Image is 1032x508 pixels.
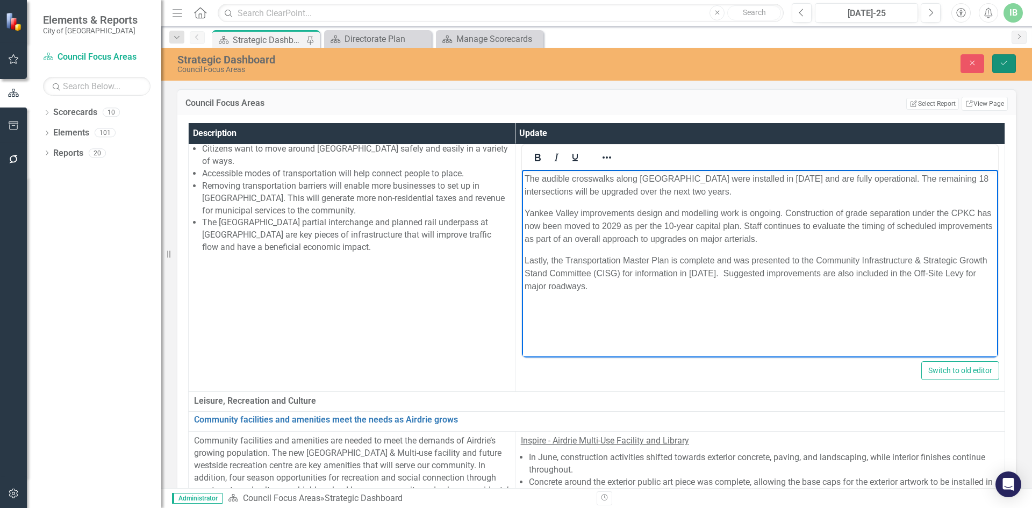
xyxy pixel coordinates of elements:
[456,32,541,46] div: Manage Scorecards
[528,150,547,165] button: Bold
[327,32,429,46] a: Directorate Plan
[43,51,150,63] a: Council Focus Areas
[53,106,97,119] a: Scorecards
[529,476,999,501] li: Concrete around the exterior public art piece was complete, allowing the base caps for the exteri...
[566,150,584,165] button: Underline
[819,7,914,20] div: [DATE]-25
[43,77,150,96] input: Search Below...
[53,127,89,139] a: Elements
[95,128,116,138] div: 101
[177,66,648,74] div: Council Focus Areas
[185,98,546,108] h3: Council Focus Areas
[598,150,616,165] button: Reveal or hide additional toolbar items
[921,361,999,380] button: Switch to old editor
[218,4,784,23] input: Search ClearPoint...
[177,54,648,66] div: Strategic Dashboard
[325,493,403,503] div: Strategic Dashboard
[815,3,918,23] button: [DATE]-25
[547,150,565,165] button: Italic
[202,168,510,180] li: Accessible modes of transportation will help connect people to place.
[995,471,1021,497] div: Open Intercom Messenger
[202,180,510,217] li: Removing transportation barriers will enable more businesses to set up in [GEOGRAPHIC_DATA]. This...
[194,395,999,407] span: Leisure, Recreation and Culture
[233,33,304,47] div: Strategic Dashboard
[103,108,120,117] div: 10
[43,13,138,26] span: Elements & Reports
[529,452,999,476] li: In June, construction activities shifted towards exterior concrete, paving, and landscaping, whil...
[521,435,689,446] span: Inspire - Airdrie Multi-Use Facility and Library
[43,26,138,35] small: City of [GEOGRAPHIC_DATA]
[228,492,589,505] div: »
[345,32,429,46] div: Directorate Plan
[522,170,998,357] iframe: Rich Text Area
[202,143,510,168] li: Citizens want to move around [GEOGRAPHIC_DATA] safely and easily in a variety of ways.
[743,8,766,17] span: Search
[906,98,958,110] button: Select Report
[194,415,999,425] a: Community facilities and amenities meet the needs as Airdrie grows
[53,147,83,160] a: Reports
[89,148,106,158] div: 20
[243,493,320,503] a: Council Focus Areas
[962,97,1008,111] a: View Page
[172,493,223,504] span: Administrator
[439,32,541,46] a: Manage Scorecards
[1004,3,1023,23] button: IB
[202,217,510,254] li: The [GEOGRAPHIC_DATA] partial interchange and planned rail underpass at [GEOGRAPHIC_DATA] are key...
[5,12,24,31] img: ClearPoint Strategy
[727,5,781,20] button: Search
